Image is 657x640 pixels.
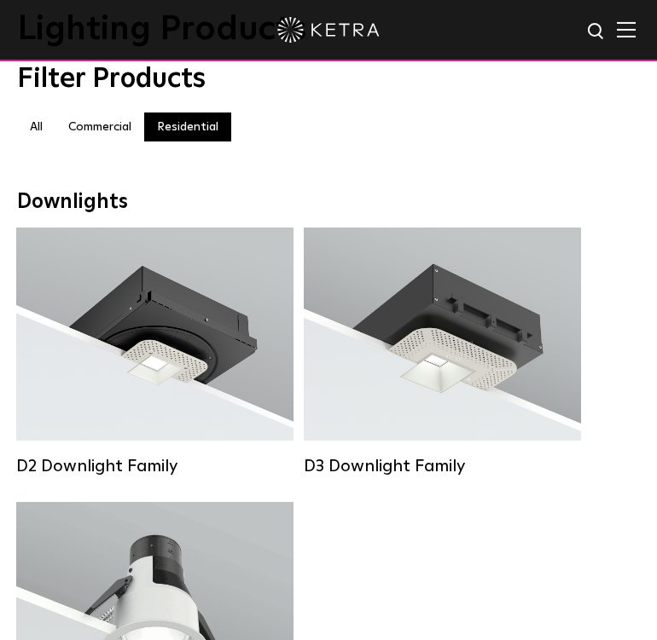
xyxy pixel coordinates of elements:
img: ketra-logo-2019-white [277,17,380,43]
img: search icon [586,21,608,43]
label: Residential [144,112,231,141]
img: Hamburger%20Nav.svg [617,21,636,37]
a: D2 Downlight Family Lumen Output:1200Colors:White / Black / Gloss Black / Silver / Bronze / Silve... [16,228,294,476]
div: Downlights [17,190,640,215]
div: D3 Downlight Family [304,456,581,476]
div: Filter Products [17,63,640,95]
label: Commercial [55,112,144,141]
label: All [17,112,55,141]
div: D2 Downlight Family [16,456,294,476]
a: D3 Downlight Family Lumen Output:700 / 900 / 1100Colors:White / Black / Silver / Bronze / Paintab... [304,228,581,476]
